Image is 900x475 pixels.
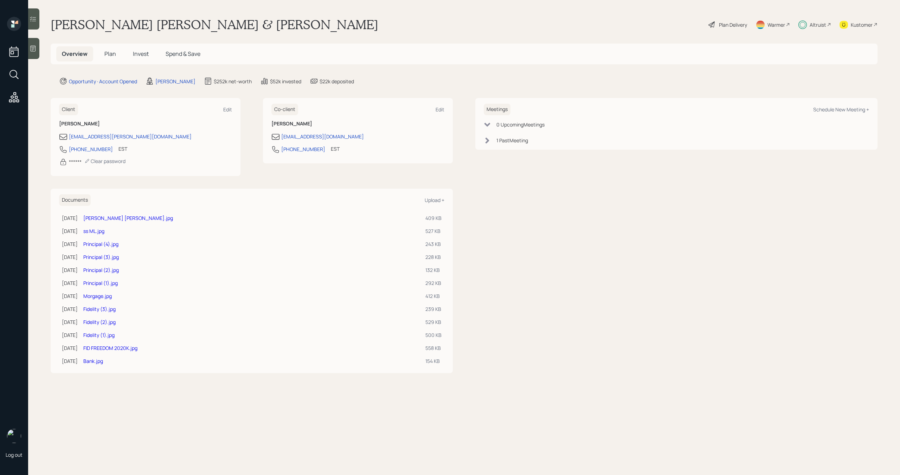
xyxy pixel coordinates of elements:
[425,197,444,203] div: Upload +
[118,145,127,152] div: EST
[62,331,78,339] div: [DATE]
[83,241,118,247] a: Principal (4).jpg
[425,266,442,274] div: 132 KB
[83,293,112,299] a: Morgage.jpg
[104,50,116,58] span: Plan
[83,345,137,351] a: FID FREEDOM 2020K.jpg
[59,194,91,206] h6: Documents
[281,145,325,153] div: [PHONE_NUMBER]
[271,104,298,115] h6: Co-client
[425,279,442,287] div: 292 KB
[484,104,510,115] h6: Meetings
[59,121,232,127] h6: [PERSON_NAME]
[62,50,88,58] span: Overview
[271,121,444,127] h6: [PERSON_NAME]
[83,215,173,221] a: [PERSON_NAME] [PERSON_NAME].jpg
[83,228,104,234] a: ss ML.jpg
[83,267,119,273] a: Principal (2).jpg
[425,253,442,261] div: 228 KB
[496,121,545,128] div: 0 Upcoming Meeting s
[133,50,149,58] span: Invest
[425,240,442,248] div: 243 KB
[281,133,364,140] div: [EMAIL_ADDRESS][DOMAIN_NAME]
[320,78,354,85] div: $22k deposited
[83,332,115,338] a: Fidelity (1).jpg
[270,78,301,85] div: $52k invested
[84,158,126,164] div: Clear password
[436,106,444,113] div: Edit
[425,318,442,326] div: 529 KB
[62,214,78,222] div: [DATE]
[83,319,116,325] a: Fidelity (2).jpg
[6,451,22,458] div: Log out
[69,145,113,153] div: [PHONE_NUMBER]
[83,280,118,286] a: Principal (1).jpg
[331,145,340,152] div: EST
[155,78,195,85] div: [PERSON_NAME]
[62,292,78,300] div: [DATE]
[496,137,528,144] div: 1 Past Meeting
[214,78,252,85] div: $252k net-worth
[425,214,442,222] div: 409 KB
[62,240,78,248] div: [DATE]
[851,21,873,28] div: Kustomer
[69,133,192,140] div: [EMAIL_ADDRESS][PERSON_NAME][DOMAIN_NAME]
[719,21,747,28] div: Plan Delivery
[813,106,869,113] div: Schedule New Meeting +
[62,266,78,274] div: [DATE]
[166,50,200,58] span: Spend & Save
[83,358,103,364] a: Bank.jpg
[425,227,442,235] div: 527 KB
[810,21,826,28] div: Altruist
[69,78,137,85] div: Opportunity · Account Opened
[425,357,442,365] div: 154 KB
[62,305,78,313] div: [DATE]
[83,306,116,312] a: Fidelity (3).jpg
[767,21,785,28] div: Warmer
[425,344,442,352] div: 558 KB
[7,429,21,443] img: michael-russo-headshot.png
[62,344,78,352] div: [DATE]
[425,305,442,313] div: 239 KB
[425,292,442,300] div: 412 KB
[83,254,119,260] a: Principal (3).jpg
[62,227,78,235] div: [DATE]
[223,106,232,113] div: Edit
[62,357,78,365] div: [DATE]
[62,318,78,326] div: [DATE]
[62,253,78,261] div: [DATE]
[62,279,78,287] div: [DATE]
[425,331,442,339] div: 500 KB
[59,104,78,115] h6: Client
[51,17,378,32] h1: [PERSON_NAME] [PERSON_NAME] & [PERSON_NAME]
